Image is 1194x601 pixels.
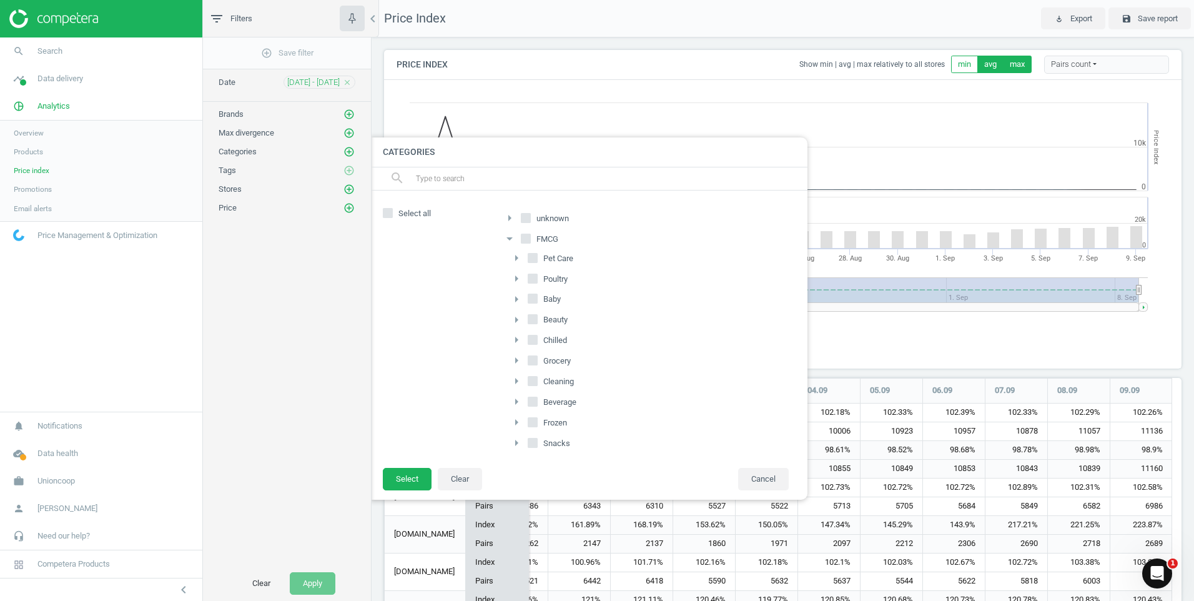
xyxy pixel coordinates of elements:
button: add_circle_outline [343,164,355,177]
i: add_circle_outline [343,202,355,214]
span: Analytics [37,101,70,112]
iframe: Intercom live chat [1142,559,1172,589]
i: work [7,469,31,493]
span: [PERSON_NAME] [37,503,97,514]
span: Competera Products [37,559,110,570]
i: add_circle_outline [343,109,355,120]
span: Filters [230,13,252,24]
i: pie_chart_outlined [7,94,31,118]
span: Categories [219,147,257,156]
i: filter_list [209,11,224,26]
button: add_circle_outline [343,127,355,139]
button: add_circle_outline [343,108,355,121]
img: wGWNvw8QSZomAAAAABJRU5ErkJggg== [13,229,24,241]
i: chevron_left [365,11,380,26]
i: chevron_left [176,582,191,597]
span: Promotions [14,184,52,194]
span: Date [219,77,235,87]
button: add_circle_outline [343,202,355,214]
button: add_circle_outline [343,183,355,196]
span: [DATE] - [DATE] [287,77,340,88]
button: add_circle_outlineSave filter [203,41,371,66]
span: Overview [14,128,44,138]
i: timeline [7,67,31,91]
span: Brands [219,109,244,119]
span: Notifications [37,420,82,432]
span: Email alerts [14,204,52,214]
span: Search [37,46,62,57]
span: Data health [37,448,78,459]
i: close [343,78,352,87]
button: chevron_left [168,582,199,598]
span: Max divergence [219,128,274,137]
i: add_circle_outline [343,184,355,195]
i: person [7,497,31,520]
i: search [7,39,31,63]
img: ajHJNr6hYgQAAAAASUVORK5CYII= [9,9,98,28]
span: Tags [219,166,236,175]
span: Products [14,147,43,157]
i: cloud_done [7,442,31,465]
span: Price index [14,166,49,176]
button: add_circle_outline [343,146,355,158]
button: Apply [290,572,335,595]
button: Clear [239,572,284,595]
span: Price [219,203,237,212]
span: Unioncoop [37,475,75,487]
i: headset_mic [7,524,31,548]
span: Price Management & Optimization [37,230,157,241]
span: Save filter [261,47,313,59]
span: Need our help? [37,530,90,542]
i: add_circle_outline [343,127,355,139]
i: add_circle_outline [343,146,355,157]
i: notifications [7,414,31,438]
h4: Categories [370,137,807,167]
span: 1 [1168,559,1178,569]
span: Stores [219,184,242,194]
i: add_circle_outline [343,165,355,176]
span: Data delivery [37,73,83,84]
i: add_circle_outline [261,47,272,59]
